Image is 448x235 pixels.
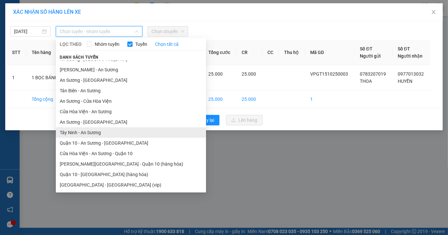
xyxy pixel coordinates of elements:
th: CC [262,40,279,65]
span: Quay lại [198,117,214,124]
span: 0783207019 [360,71,386,77]
button: Close [424,3,443,22]
th: Mã GD [305,40,355,65]
span: down [135,29,139,33]
th: Tên hàng [26,40,69,65]
span: Tuyến [133,41,150,48]
li: [PERSON_NAME] - An Sương [56,64,206,75]
li: Cửa Hòa Viện - An Sương - Quận 10 [56,148,206,159]
li: An Sương - Cửa Hòa Viện [56,96,206,106]
th: CR [236,40,262,65]
span: Số ĐT [360,46,373,51]
td: 25.000 [203,90,236,108]
li: [GEOGRAPHIC_DATA] - [GEOGRAPHIC_DATA] (vip) [56,180,206,190]
li: [PERSON_NAME][GEOGRAPHIC_DATA] - Quận 10 (hàng hóa) [56,159,206,169]
span: Hotline: 19001152 [52,29,80,33]
span: Danh sách tuyến [56,54,103,60]
li: Tân Biên - An Sương [56,85,206,96]
td: 1 BỌC BÁNH ÍT [26,65,69,90]
span: [PERSON_NAME]: [2,42,69,46]
span: 01 Võ Văn Truyện, KP.1, Phường 2 [52,20,90,28]
span: Người nhận [398,53,423,59]
li: An Sương - [GEOGRAPHIC_DATA] [56,75,206,85]
img: logo [2,4,31,33]
span: VPGT1510250003 [310,71,348,77]
li: An Sương - [GEOGRAPHIC_DATA] [56,117,206,127]
td: 1 [7,65,26,90]
span: In ngày: [2,47,40,51]
li: Quận 10 - An Sương - [GEOGRAPHIC_DATA] [56,138,206,148]
th: Thu hộ [279,40,305,65]
span: HUYỀN [398,79,412,84]
td: Tổng cộng [26,90,69,108]
td: 1 [305,90,355,108]
a: Chọn tất cả [155,41,179,48]
span: 25.000 [208,71,223,77]
span: Chọn tuyến - nhóm tuyến [60,27,138,36]
span: close [431,9,436,15]
span: XÁC NHẬN SỐ HÀNG LÊN XE [13,9,81,15]
span: Bến xe [GEOGRAPHIC_DATA] [52,10,88,19]
th: Tổng cước [203,40,236,65]
li: Cửa Hòa Viện - An Sương [56,106,206,117]
button: uploadLên hàng [226,115,263,125]
li: Tây Ninh - An Sương [56,127,206,138]
span: ----------------------------------------- [18,35,80,41]
strong: ĐỒNG PHƯỚC [52,4,89,9]
span: Người gửi [360,53,381,59]
th: STT [7,40,26,65]
span: VPGT1510250003 [33,42,69,46]
input: 15/10/2025 [14,28,41,35]
td: 25.000 [236,90,262,108]
span: Nhóm tuyến [92,41,122,48]
span: Số ĐT [398,46,410,51]
span: LỌC THEO [60,41,82,48]
li: Quận 10 - [GEOGRAPHIC_DATA] (hàng hóa) [56,169,206,180]
span: Chọn chuyến [152,27,184,36]
span: THOA [360,79,372,84]
span: 14:12:24 [DATE] [14,47,40,51]
span: 0977013032 [398,71,424,77]
span: 25.000 [242,71,256,77]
